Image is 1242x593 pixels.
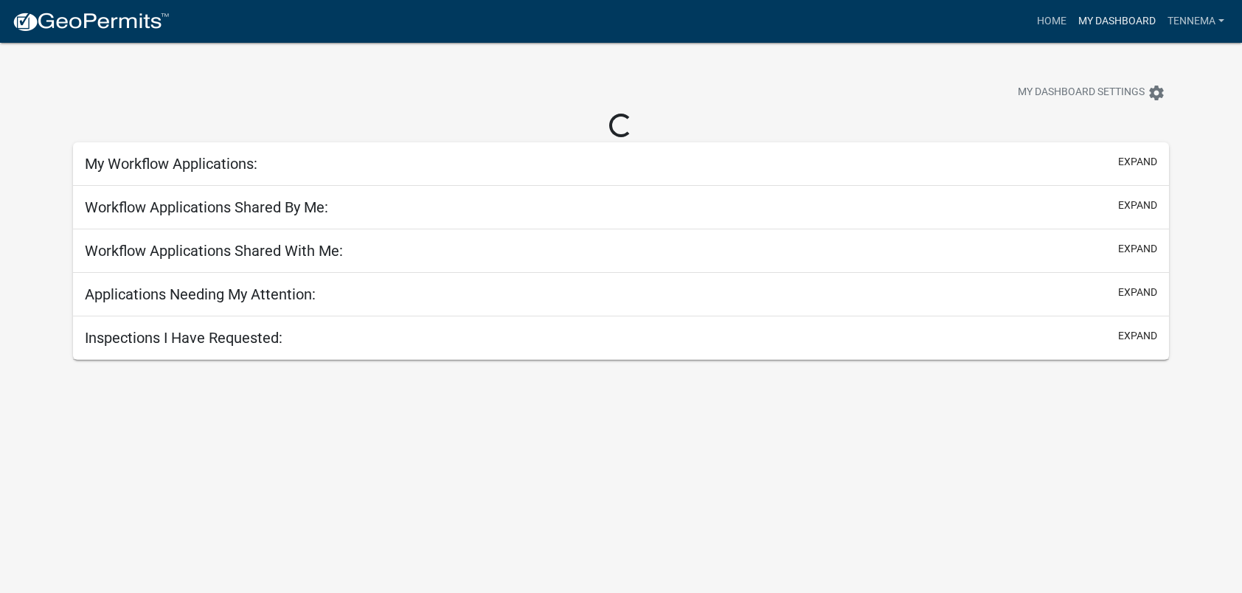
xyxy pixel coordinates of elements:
[1118,328,1157,344] button: expand
[85,329,282,347] h5: Inspections I Have Requested:
[85,285,316,303] h5: Applications Needing My Attention:
[1018,84,1145,102] span: My Dashboard Settings
[85,198,328,216] h5: Workflow Applications Shared By Me:
[1162,7,1230,35] a: tennema
[1031,7,1072,35] a: Home
[1118,285,1157,300] button: expand
[85,242,343,260] h5: Workflow Applications Shared With Me:
[1148,84,1165,102] i: settings
[1006,78,1177,107] button: My Dashboard Settingssettings
[1118,154,1157,170] button: expand
[1072,7,1162,35] a: My Dashboard
[1118,198,1157,213] button: expand
[85,155,257,173] h5: My Workflow Applications:
[1118,241,1157,257] button: expand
